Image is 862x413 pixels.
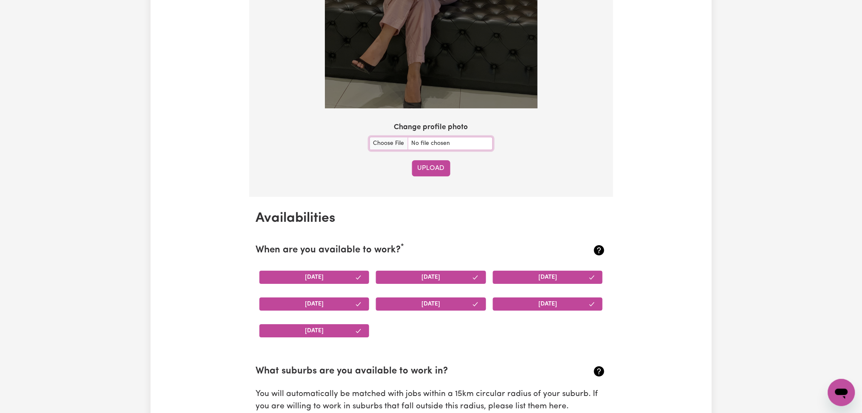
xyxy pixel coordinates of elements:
[256,210,606,226] h2: Availabilities
[259,271,370,284] button: [DATE]
[259,297,370,311] button: [DATE]
[376,297,486,311] button: [DATE]
[256,245,548,256] h2: When are you available to work?
[828,379,855,406] iframe: Button to launch messaging window
[376,271,486,284] button: [DATE]
[256,388,606,413] p: You will automatically be matched with jobs within a 15km circular radius of your suburb. If you ...
[394,122,468,133] label: Change profile photo
[256,366,548,377] h2: What suburbs are you available to work in?
[259,324,370,337] button: [DATE]
[493,297,603,311] button: [DATE]
[493,271,603,284] button: [DATE]
[412,160,450,176] button: Upload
